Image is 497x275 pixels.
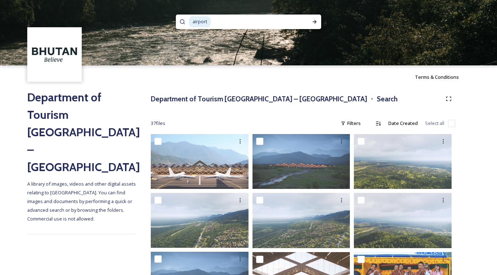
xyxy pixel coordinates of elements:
h2: Department of Tourism [GEOGRAPHIC_DATA] – [GEOGRAPHIC_DATA] [27,89,136,176]
img: GMC_V28 Airport 2.png [252,134,350,189]
h3: Department of Tourism [GEOGRAPHIC_DATA] – [GEOGRAPHIC_DATA] [151,94,367,104]
span: airport [189,16,211,27]
img: GMC_V12_Airport neighborhood_1.jpg [354,193,452,248]
img: GMC_V12_Airport neighborhood_3.jpg [252,193,350,248]
img: GMC_V12_Airport neighborhood_4.jpg [151,193,248,248]
span: 37 file s [151,120,165,127]
div: Filters [337,116,364,130]
div: Date Created [385,116,421,130]
img: GMC_V12_Airport neighborhood_2.jpg [354,134,452,189]
span: A library of images, videos and other digital assets relating to [GEOGRAPHIC_DATA]. You can find ... [27,181,137,222]
a: Terms & Conditions [415,73,470,81]
h3: Search [377,94,397,104]
img: GMC_V28 Airport.png [151,134,248,189]
span: Terms & Conditions [415,74,459,80]
span: Select all [425,120,444,127]
img: BT_Logo_BB_Lockup_CMYK_High%2520Res.jpg [28,28,81,81]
